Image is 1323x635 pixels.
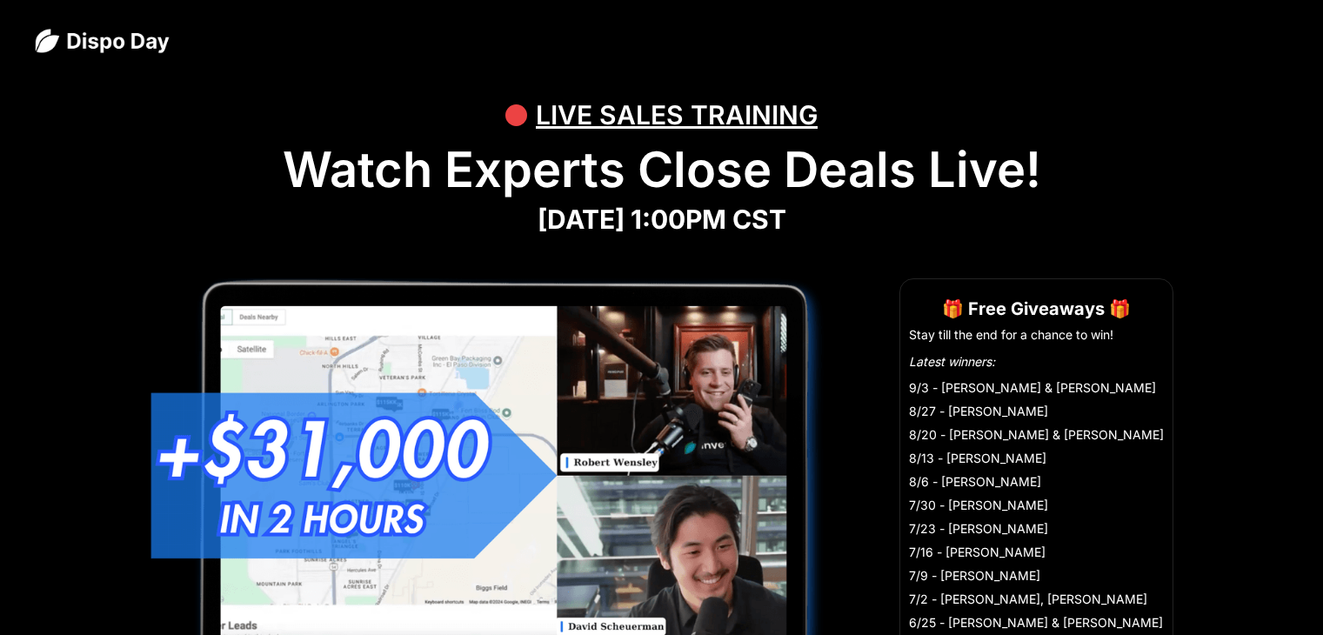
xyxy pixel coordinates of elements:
li: Stay till the end for a chance to win! [909,326,1164,344]
strong: 🎁 Free Giveaways 🎁 [942,298,1131,319]
em: Latest winners: [909,354,995,369]
strong: [DATE] 1:00PM CST [538,204,786,235]
div: LIVE SALES TRAINING [536,89,818,141]
h1: Watch Experts Close Deals Live! [35,141,1288,199]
